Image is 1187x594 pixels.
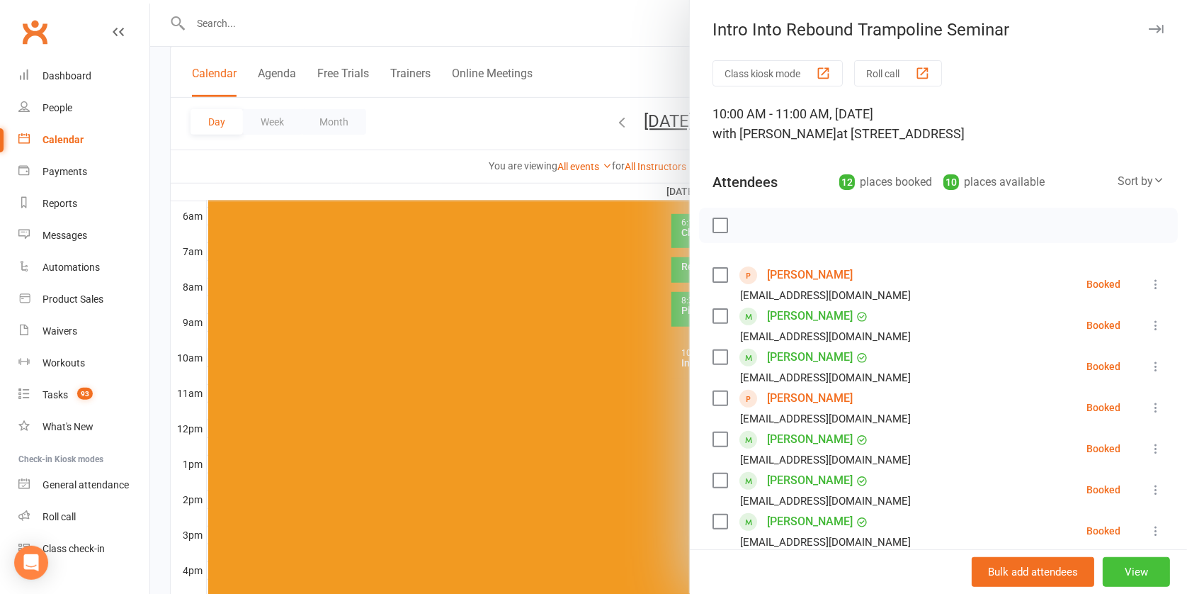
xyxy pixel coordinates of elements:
[740,369,911,387] div: [EMAIL_ADDRESS][DOMAIN_NAME]
[712,172,778,192] div: Attendees
[690,20,1187,40] div: Intro Into Rebound Trampoline Seminar
[854,60,942,86] button: Roll call
[836,126,965,141] span: at [STREET_ADDRESS]
[1086,485,1120,495] div: Booked
[18,92,149,124] a: People
[18,252,149,284] a: Automations
[42,543,105,554] div: Class check-in
[42,357,85,369] div: Workouts
[767,346,853,369] a: [PERSON_NAME]
[712,126,836,141] span: with [PERSON_NAME]
[767,428,853,451] a: [PERSON_NAME]
[972,557,1094,587] button: Bulk add attendees
[1086,444,1120,454] div: Booked
[18,501,149,533] a: Roll call
[77,388,93,400] span: 93
[17,14,52,50] a: Clubworx
[839,172,932,192] div: places booked
[42,262,100,273] div: Automations
[18,469,149,501] a: General attendance kiosk mode
[42,198,77,209] div: Reports
[740,410,911,428] div: [EMAIL_ADDRESS][DOMAIN_NAME]
[18,533,149,565] a: Class kiosk mode
[18,411,149,443] a: What's New
[943,172,1045,192] div: places available
[18,284,149,315] a: Product Sales
[42,325,77,337] div: Waivers
[42,70,91,82] div: Dashboard
[1118,172,1164,191] div: Sort by
[18,60,149,92] a: Dashboard
[18,220,149,252] a: Messages
[1086,320,1120,330] div: Booked
[767,305,853,327] a: [PERSON_NAME]
[42,511,76,522] div: Roll call
[18,379,149,411] a: Tasks 93
[18,315,149,347] a: Waivers
[1086,362,1120,371] div: Booked
[1086,526,1120,536] div: Booked
[740,286,911,305] div: [EMAIL_ADDRESS][DOMAIN_NAME]
[740,492,911,510] div: [EMAIL_ADDRESS][DOMAIN_NAME]
[740,533,911,551] div: [EMAIL_ADDRESS][DOMAIN_NAME]
[42,230,87,241] div: Messages
[18,156,149,188] a: Payments
[42,134,84,145] div: Calendar
[712,60,843,86] button: Class kiosk mode
[767,387,853,410] a: [PERSON_NAME]
[42,166,87,177] div: Payments
[18,188,149,220] a: Reports
[42,293,103,305] div: Product Sales
[18,124,149,156] a: Calendar
[42,389,68,400] div: Tasks
[1103,557,1170,587] button: View
[712,104,1164,144] div: 10:00 AM - 11:00 AM, [DATE]
[42,421,93,432] div: What's New
[42,479,129,491] div: General attendance
[767,264,853,286] a: [PERSON_NAME]
[767,469,853,492] a: [PERSON_NAME]
[1086,403,1120,413] div: Booked
[740,451,911,469] div: [EMAIL_ADDRESS][DOMAIN_NAME]
[839,174,855,190] div: 12
[18,347,149,379] a: Workouts
[14,546,48,580] div: Open Intercom Messenger
[42,102,72,113] div: People
[740,327,911,346] div: [EMAIL_ADDRESS][DOMAIN_NAME]
[1086,279,1120,289] div: Booked
[943,174,959,190] div: 10
[767,510,853,533] a: [PERSON_NAME]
